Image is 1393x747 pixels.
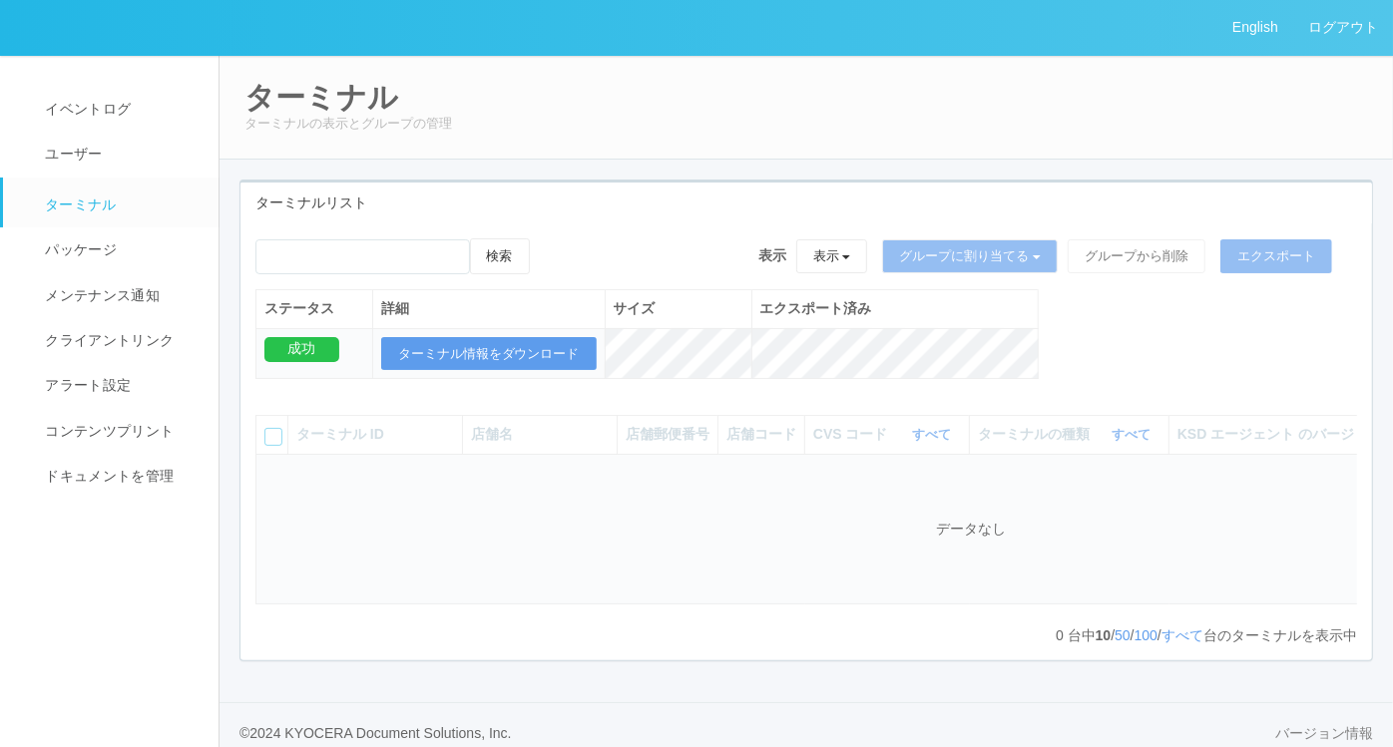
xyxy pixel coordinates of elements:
[470,238,530,274] button: 検索
[1115,627,1131,643] a: 50
[760,298,1030,319] div: エクスポート済み
[40,377,131,393] span: アラート設定
[758,245,786,266] span: 表示
[1135,627,1158,643] a: 100
[1107,425,1161,445] button: すべて
[1068,239,1205,273] button: グループから削除
[40,101,131,117] span: イベントログ
[3,454,236,499] a: ドキュメントを管理
[3,132,236,177] a: ユーザー
[3,273,236,318] a: メンテナンス通知
[381,337,597,371] button: ターミナル情報をダウンロード
[907,425,961,445] button: すべて
[40,468,174,484] span: ドキュメントを管理
[40,146,102,162] span: ユーザー
[614,298,743,319] div: サイズ
[40,287,160,303] span: メンテナンス通知
[1275,723,1373,744] a: バージョン情報
[3,178,236,227] a: ターミナル
[626,426,709,442] span: 店舗郵便番号
[244,114,1368,134] p: ターミナルの表示とグループの管理
[1056,625,1357,646] p: 台中 / / / 台のターミナルを表示中
[912,427,956,442] a: すべて
[1161,627,1203,643] a: すべて
[882,239,1058,273] button: グループに割り当てる
[264,337,339,362] div: 成功
[40,332,174,348] span: クライアントリンク
[40,241,117,257] span: パッケージ
[239,725,512,741] span: © 2024 KYOCERA Document Solutions, Inc.
[1096,627,1112,643] span: 10
[796,239,868,273] button: 表示
[726,426,796,442] span: 店舗コード
[3,409,236,454] a: コンテンツプリント
[1220,239,1332,273] button: エクスポート
[244,81,1368,114] h2: ターミナル
[1177,426,1382,442] span: KSD エージェント のバージョン
[40,423,174,439] span: コンテンツプリント
[240,183,1372,223] div: ターミナルリスト
[471,426,513,442] span: 店舗名
[3,87,236,132] a: イベントログ
[1112,427,1156,442] a: すべて
[3,227,236,272] a: パッケージ
[296,424,454,445] div: ターミナル ID
[381,298,597,319] div: 詳細
[40,196,117,212] span: ターミナル
[1056,627,1068,643] span: 0
[3,363,236,408] a: アラート設定
[813,424,893,445] span: CVS コード
[264,298,364,319] div: ステータス
[3,318,236,363] a: クライアントリンク
[978,424,1095,445] span: ターミナルの種類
